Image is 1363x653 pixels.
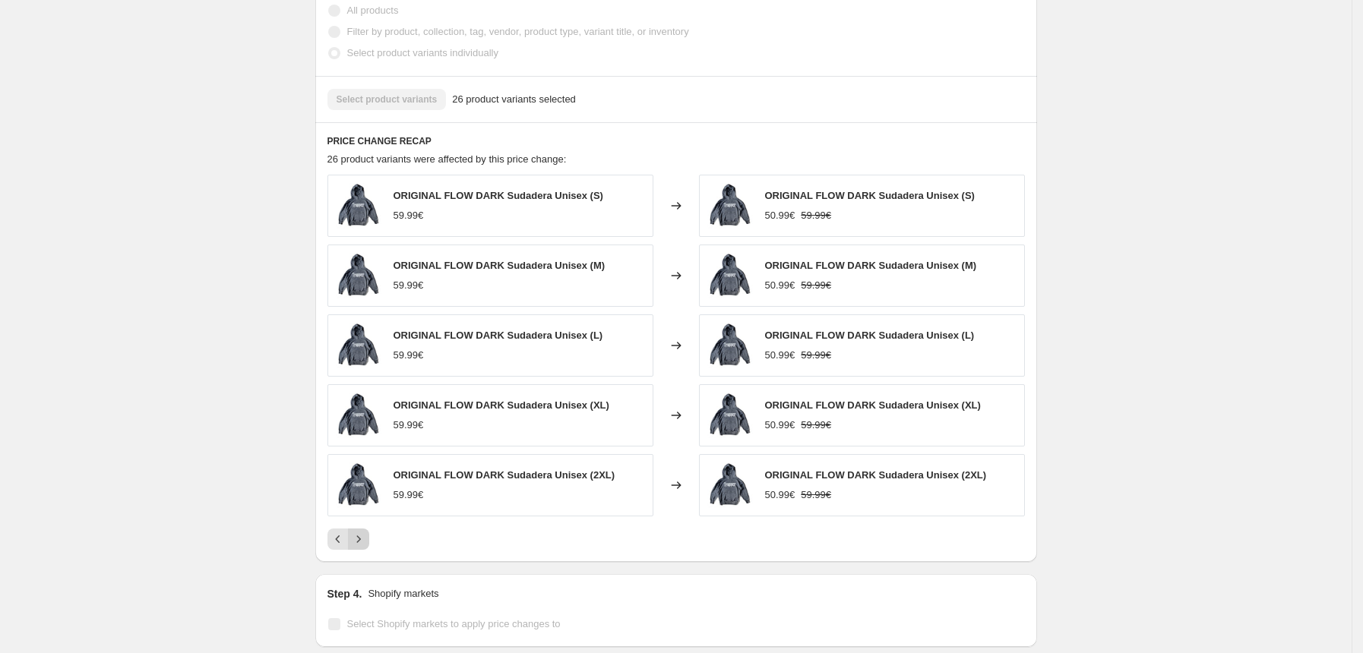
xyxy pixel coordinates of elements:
span: 59.99€ [394,489,424,500]
img: 20250105_155952copia_80x.jpg [707,462,753,508]
span: 26 product variants were affected by this price change: [327,153,567,165]
img: 20250105_155952copia_80x.jpg [336,462,381,508]
span: ORIGINAL FLOW DARK Sudadera Unisex (M) [765,260,977,271]
span: All products [347,5,399,16]
button: Next [348,528,369,550]
span: 50.99€ [765,210,795,221]
span: 59.99€ [801,279,831,291]
span: 50.99€ [765,279,795,291]
span: ORIGINAL FLOW DARK Sudadera Unisex (XL) [394,399,609,411]
span: 59.99€ [801,489,831,500]
span: 59.99€ [801,349,831,361]
span: 59.99€ [801,419,831,431]
h6: PRICE CHANGE RECAP [327,135,1025,147]
img: 20250105_155952copia_80x.jpg [336,393,381,438]
span: 59.99€ [394,349,424,361]
img: 20250105_155952copia_80x.jpg [336,323,381,368]
span: ORIGINAL FLOW DARK Sudadera Unisex (2XL) [765,469,987,481]
img: 20250105_155952copia_80x.jpg [707,253,753,298]
img: 20250105_155952copia_80x.jpg [336,253,381,298]
span: ORIGINAL FLOW DARK Sudadera Unisex (M) [394,260,606,271]
span: 59.99€ [394,210,424,221]
span: ORIGINAL FLOW DARK Sudadera Unisex (L) [765,330,975,341]
span: 59.99€ [394,279,424,291]
img: 20250105_155952copia_80x.jpg [707,183,753,229]
span: Filter by product, collection, tag, vendor, product type, variant title, or inventory [347,26,689,37]
button: Previous [327,528,349,550]
span: 59.99€ [394,419,424,431]
span: 50.99€ [765,349,795,361]
img: 20250105_155952copia_80x.jpg [707,323,753,368]
span: Select product variants individually [347,47,498,58]
span: ORIGINAL FLOW DARK Sudadera Unisex (XL) [765,399,981,411]
span: ORIGINAL FLOW DARK Sudadera Unisex (L) [394,330,603,341]
h2: Step 4. [327,586,362,601]
span: ORIGINAL FLOW DARK Sudadera Unisex (S) [394,190,603,201]
img: 20250105_155952copia_80x.jpg [336,183,381,229]
p: Shopify markets [368,586,438,601]
span: 50.99€ [765,419,795,431]
span: ORIGINAL FLOW DARK Sudadera Unisex (S) [765,190,975,201]
span: 50.99€ [765,489,795,500]
span: ORIGINAL FLOW DARK Sudadera Unisex (2XL) [394,469,615,481]
span: 59.99€ [801,210,831,221]
nav: Pagination [327,528,369,550]
span: Select Shopify markets to apply price changes to [347,618,561,629]
span: 26 product variants selected [452,92,576,107]
img: 20250105_155952copia_80x.jpg [707,393,753,438]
